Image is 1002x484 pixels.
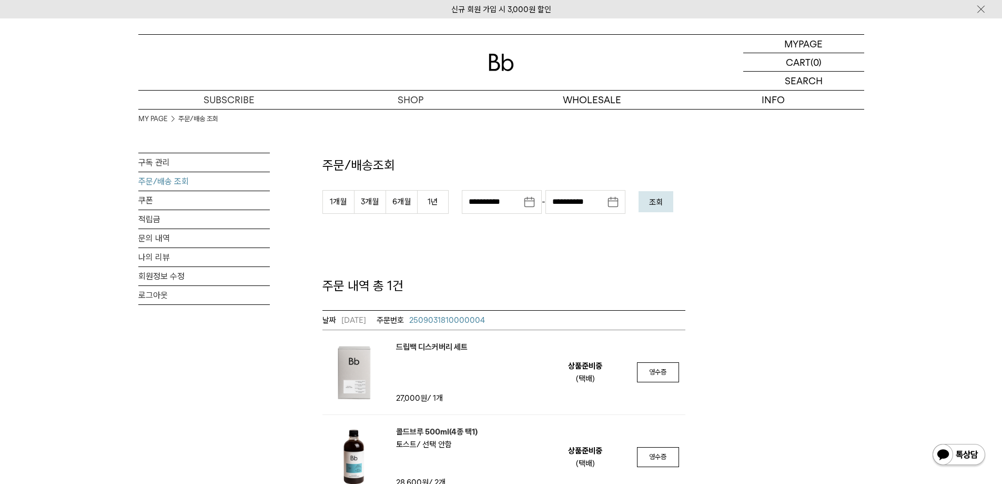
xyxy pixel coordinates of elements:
[138,153,270,172] a: 구독 관리
[568,360,602,372] em: 상품준비중
[786,53,811,71] p: CART
[138,248,270,266] a: 나의 리뷰
[396,440,420,449] span: 토스트
[683,91,864,109] p: INFO
[462,190,625,214] div: -
[178,114,218,124] a: 주문/배송 조회
[417,190,449,214] button: 1년
[396,393,427,403] strong: 27,000원
[322,341,386,404] img: 드립백 디스커버리 세트
[322,190,354,214] button: 1개월
[322,314,366,327] em: [DATE]
[138,191,270,210] a: 쿠폰
[396,341,468,353] a: 드립백 디스커버리 세트
[743,53,864,72] a: CART (0)
[784,35,823,53] p: MYPAGE
[489,54,514,71] img: 로고
[138,210,270,229] a: 적립금
[639,191,673,212] button: 조회
[576,457,595,470] div: (택배)
[743,35,864,53] a: MYPAGE
[386,190,417,214] button: 6개월
[138,267,270,285] a: 회원정보 수정
[451,5,551,14] a: 신규 회원 가입 시 3,000원 할인
[322,156,685,174] p: 주문/배송조회
[354,190,386,214] button: 3개월
[138,91,320,109] a: SUBSCRIBE
[637,447,679,467] a: 영수증
[320,91,501,109] a: SHOP
[649,453,666,461] span: 영수증
[138,286,270,304] a: 로그아웃
[138,229,270,248] a: 문의 내역
[138,114,168,124] a: MY PAGE
[649,368,666,376] span: 영수증
[785,72,823,90] p: SEARCH
[576,372,595,385] div: (택배)
[396,392,485,404] td: / 1개
[811,53,822,71] p: (0)
[649,197,663,207] em: 조회
[501,91,683,109] p: WHOLESALE
[322,277,685,295] p: 주문 내역 총 1건
[568,445,602,457] em: 상품준비중
[396,426,478,438] a: 콜드브루 500ml(4종 택1)
[138,172,270,191] a: 주문/배송 조회
[409,315,485,325] span: 2509031810000004
[637,362,679,382] a: 영수증
[422,440,452,449] span: 선택 안함
[377,314,485,327] a: 2509031810000004
[932,443,986,468] img: 카카오톡 채널 1:1 채팅 버튼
